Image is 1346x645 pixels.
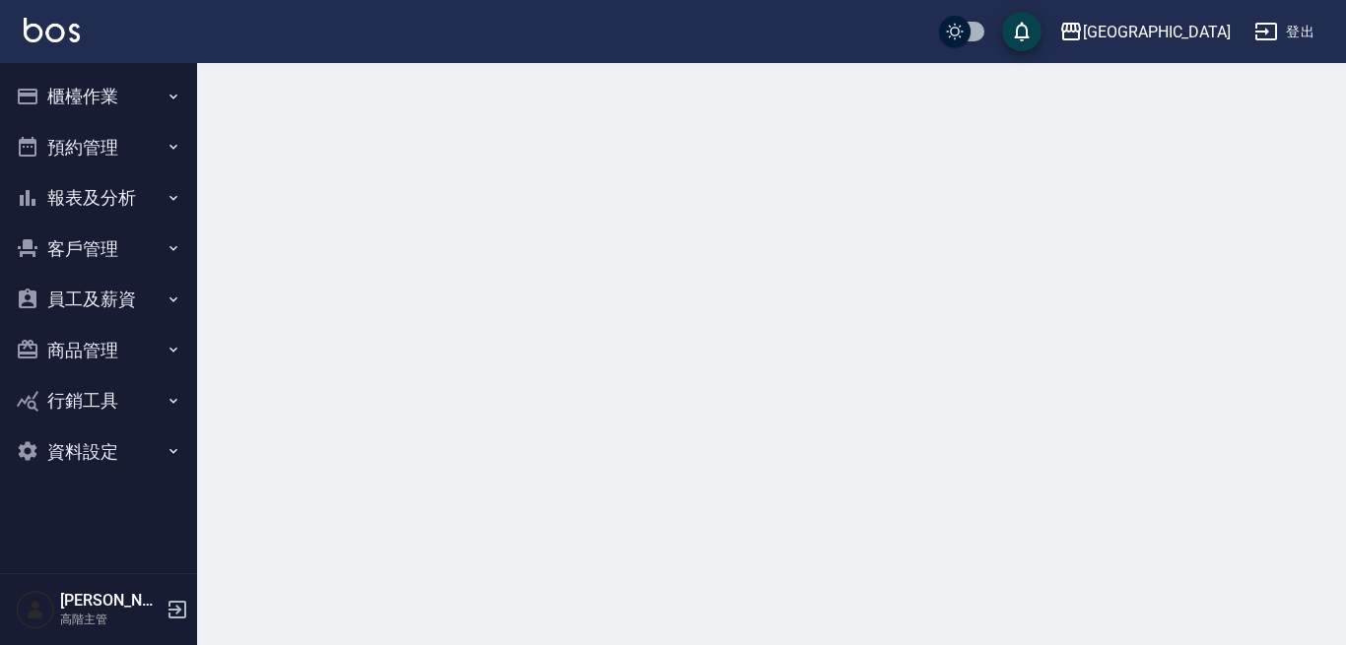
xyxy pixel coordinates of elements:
[8,426,189,478] button: 資料設定
[1083,20,1231,44] div: [GEOGRAPHIC_DATA]
[8,224,189,275] button: 客戶管理
[60,591,161,611] h5: [PERSON_NAME]
[1051,12,1239,52] button: [GEOGRAPHIC_DATA]
[16,590,55,629] img: Person
[8,71,189,122] button: 櫃檯作業
[8,274,189,325] button: 員工及薪資
[8,172,189,224] button: 報表及分析
[8,122,189,173] button: 預約管理
[8,375,189,426] button: 行銷工具
[1246,14,1322,50] button: 登出
[60,611,161,628] p: 高階主管
[1002,12,1042,51] button: save
[24,18,80,42] img: Logo
[8,325,189,376] button: 商品管理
